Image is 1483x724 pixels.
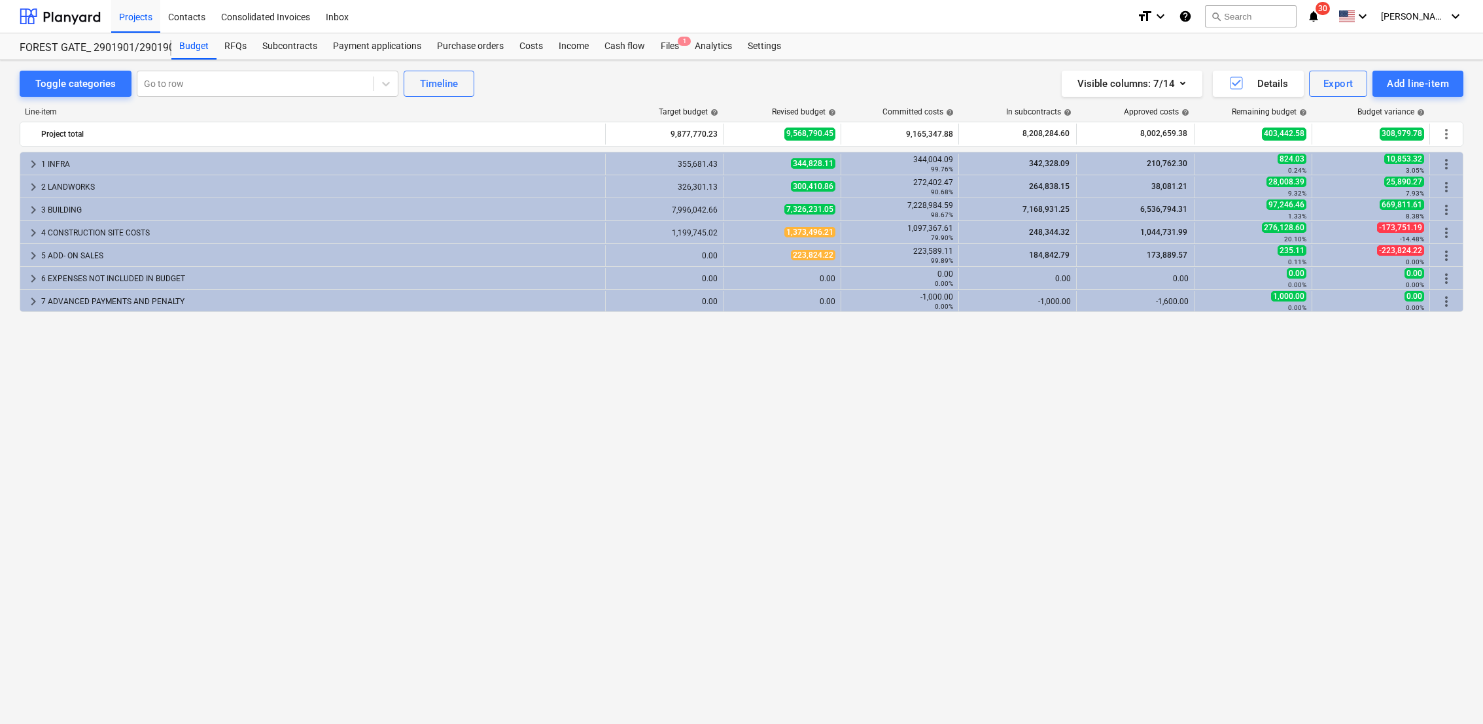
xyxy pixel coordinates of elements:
[1028,228,1071,237] span: 248,344.32
[429,33,512,60] a: Purchase orders
[1145,159,1189,168] span: 210,762.30
[1448,9,1463,24] i: keyboard_arrow_down
[611,205,718,215] div: 7,996,042.66
[1288,167,1306,174] small: 0.24%
[1288,258,1306,266] small: 0.11%
[943,109,954,116] span: help
[1062,71,1202,97] button: Visible columns:7/14
[678,37,691,46] span: 1
[1288,213,1306,220] small: 1.33%
[1357,107,1425,116] div: Budget variance
[708,109,718,116] span: help
[20,41,156,55] div: FOREST GATE_ 2901901/2901902/2901903
[611,182,718,192] div: 326,301.13
[1439,156,1454,172] span: More actions
[41,222,600,243] div: 4 CONSTRUCTION SITE COSTS
[1387,75,1449,92] div: Add line-item
[1316,2,1330,15] span: 30
[826,109,836,116] span: help
[1406,167,1424,174] small: 3.05%
[26,202,41,218] span: keyboard_arrow_right
[687,33,740,60] div: Analytics
[846,292,953,311] div: -1,000.00
[729,274,835,283] div: 0.00
[1229,75,1288,92] div: Details
[1418,661,1483,724] iframe: Chat Widget
[729,297,835,306] div: 0.00
[931,257,953,264] small: 99.89%
[1028,182,1071,191] span: 264,838.15
[611,274,718,283] div: 0.00
[512,33,551,60] a: Costs
[772,107,836,116] div: Revised budget
[1323,75,1353,92] div: Export
[420,75,458,92] div: Timeline
[659,107,718,116] div: Target budget
[1406,304,1424,311] small: 0.00%
[254,33,325,60] a: Subcontracts
[1384,177,1424,187] span: 25,890.27
[26,156,41,172] span: keyboard_arrow_right
[931,165,953,173] small: 99.76%
[784,204,835,215] span: 7,326,231.05
[882,107,954,116] div: Committed costs
[1439,202,1454,218] span: More actions
[1061,109,1072,116] span: help
[1077,75,1187,92] div: Visible columns : 7/14
[653,33,687,60] a: Files1
[26,294,41,309] span: keyboard_arrow_right
[26,179,41,195] span: keyboard_arrow_right
[784,227,835,237] span: 1,373,496.21
[551,33,597,60] div: Income
[1145,250,1189,260] span: 173,889.57
[1266,199,1306,210] span: 97,246.46
[964,274,1071,283] div: 0.00
[1288,190,1306,197] small: 9.32%
[325,33,429,60] a: Payment applications
[1406,281,1424,288] small: 0.00%
[1377,222,1424,233] span: -173,751.19
[931,188,953,196] small: 90.68%
[1262,128,1306,140] span: 403,442.58
[1213,71,1304,97] button: Details
[26,225,41,241] span: keyboard_arrow_right
[41,291,600,312] div: 7 ADVANCED PAYMENTS AND PENALTY
[1153,9,1168,24] i: keyboard_arrow_down
[931,211,953,218] small: 98.67%
[1262,222,1306,233] span: 276,128.60
[41,177,600,198] div: 2 LANDWORKS
[611,297,718,306] div: 0.00
[217,33,254,60] a: RFQs
[611,124,718,145] div: 9,877,770.23
[1124,107,1189,116] div: Approved costs
[791,250,835,260] span: 223,824.22
[846,247,953,265] div: 223,589.11
[41,154,600,175] div: 1 INFRA
[1211,11,1221,22] span: search
[597,33,653,60] a: Cash flow
[791,158,835,169] span: 344,828.11
[1372,71,1463,97] button: Add line-item
[1179,9,1192,24] i: Knowledge base
[1284,235,1306,243] small: 20.10%
[26,271,41,286] span: keyboard_arrow_right
[1406,258,1424,266] small: 0.00%
[1205,5,1297,27] button: Search
[1021,205,1071,214] span: 7,168,931.25
[1028,159,1071,168] span: 342,328.09
[404,71,474,97] button: Timeline
[41,199,600,220] div: 3 BUILDING
[171,33,217,60] div: Budget
[1266,177,1306,187] span: 28,008.39
[611,160,718,169] div: 355,681.43
[1288,304,1306,311] small: 0.00%
[1137,9,1153,24] i: format_size
[1439,294,1454,309] span: More actions
[1082,297,1189,306] div: -1,600.00
[41,245,600,266] div: 5 ADD- ON SALES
